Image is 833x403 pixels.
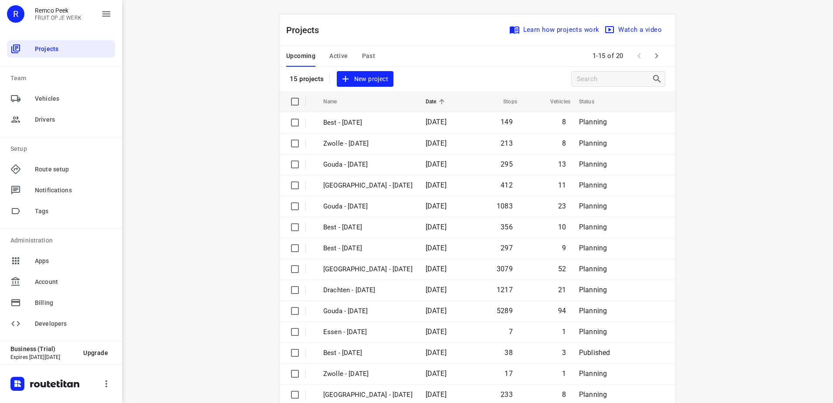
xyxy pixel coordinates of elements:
p: Setup [10,144,115,154]
span: 7 [509,328,513,336]
span: [DATE] [426,348,447,357]
p: Best - Friday [323,348,413,358]
span: 1-15 of 20 [589,47,627,65]
span: [DATE] [426,160,447,168]
span: Account [35,277,112,287]
span: 1217 [497,286,513,294]
span: Upgrade [83,349,108,356]
span: 295 [501,160,513,168]
span: 8 [562,139,566,147]
p: Gouda - Thursday [323,201,413,212]
span: 213 [501,139,513,147]
p: Drachten - Monday [323,285,413,295]
span: Planning [579,286,607,294]
span: [DATE] [426,390,447,399]
span: 8 [562,118,566,126]
span: [DATE] [426,369,447,378]
span: 297 [501,244,513,252]
div: Developers [7,315,115,332]
span: Route setup [35,165,112,174]
p: Zwolle - Thursday [323,390,413,400]
span: Planning [579,244,607,252]
div: Route setup [7,161,115,178]
p: Projects [286,24,326,37]
span: [DATE] [426,202,447,210]
span: 38 [505,348,512,357]
span: 94 [558,307,566,315]
span: Vehicles [539,96,570,107]
span: 356 [501,223,513,231]
span: [DATE] [426,286,447,294]
span: Planning [579,328,607,336]
span: 17 [505,369,512,378]
p: Administration [10,236,115,245]
span: 8 [562,390,566,399]
span: 9 [562,244,566,252]
span: Planning [579,307,607,315]
div: Projects [7,40,115,58]
span: Planning [579,369,607,378]
span: [DATE] [426,118,447,126]
p: Team [10,74,115,83]
p: Expires [DATE][DATE] [10,354,76,360]
div: Search [652,74,665,84]
div: Tags [7,202,115,220]
p: Zwolle - Friday [323,139,413,149]
span: Date [426,96,448,107]
span: 10 [558,223,566,231]
p: Zwolle - Thursday [323,181,413,191]
span: 149 [501,118,513,126]
span: Planning [579,202,607,210]
span: Active [329,51,348,61]
p: Gouda - Friday [323,160,413,170]
span: [DATE] [426,223,447,231]
span: Tags [35,207,112,216]
div: R [7,5,24,23]
div: Vehicles [7,90,115,107]
span: 52 [558,265,566,273]
span: Previous Page [630,47,648,65]
span: 233 [501,390,513,399]
div: Apps [7,252,115,270]
p: FRUIT OP JE WERK [35,15,81,21]
span: 23 [558,202,566,210]
span: 1 [562,328,566,336]
div: Billing [7,294,115,311]
span: Planning [579,390,607,399]
span: Developers [35,319,112,328]
p: Essen - Friday [323,327,413,337]
span: Projects [35,44,112,54]
span: [DATE] [426,181,447,189]
p: Best - Tuesday [323,243,413,253]
p: Zwolle - Friday [323,369,413,379]
span: Vehicles [35,94,112,103]
span: Planning [579,223,607,231]
p: Best - Thursday [323,222,413,232]
span: Apps [35,256,112,266]
p: Zwolle - Monday [323,264,413,274]
span: [DATE] [426,139,447,147]
span: Upcoming [286,51,315,61]
span: Status [579,96,606,107]
div: Account [7,273,115,290]
span: 3079 [497,265,513,273]
input: Search projects [577,72,652,86]
span: 21 [558,286,566,294]
span: Past [362,51,376,61]
span: 3 [562,348,566,357]
span: 1083 [497,202,513,210]
span: Planning [579,160,607,168]
p: Best - Friday [323,118,413,128]
span: [DATE] [426,307,447,315]
p: Remco Peek [35,7,81,14]
span: [DATE] [426,328,447,336]
button: New project [337,71,393,87]
span: New project [342,74,388,85]
span: [DATE] [426,265,447,273]
span: Drivers [35,115,112,124]
span: Name [323,96,349,107]
span: [DATE] [426,244,447,252]
span: Planning [579,181,607,189]
span: 5289 [497,307,513,315]
span: 412 [501,181,513,189]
